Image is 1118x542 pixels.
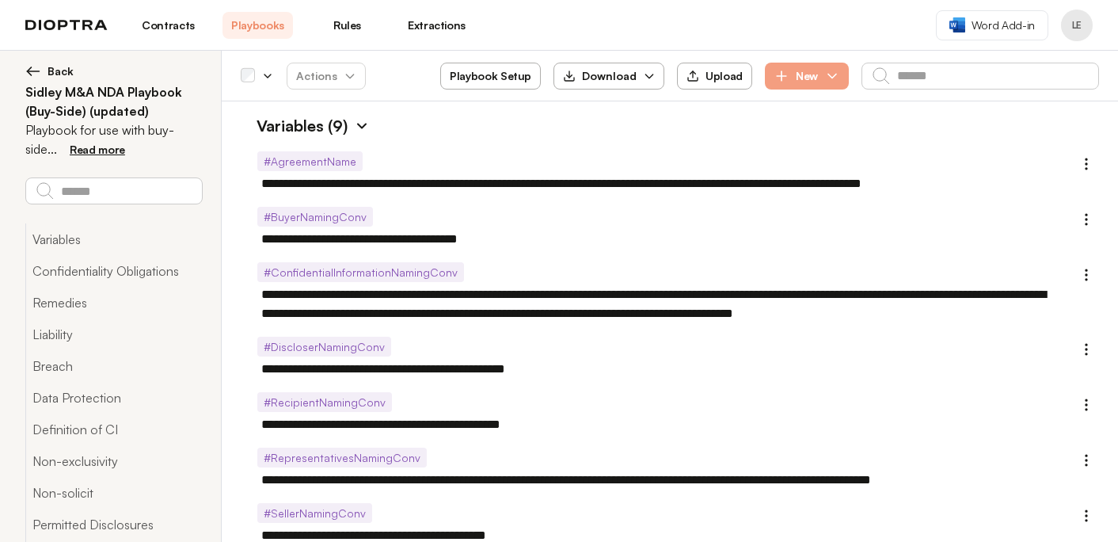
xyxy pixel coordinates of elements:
button: Data Protection [25,382,202,414]
button: Definition of CI [25,414,202,445]
a: Rules [312,12,382,39]
h2: Sidley M&A NDA Playbook (Buy-Side) (updated) [25,82,202,120]
button: Download [553,63,664,90]
button: Actions [287,63,366,90]
img: Expand [354,118,370,134]
button: Breach [25,350,202,382]
span: # RepresentativesNamingConv [257,448,427,468]
img: left arrow [25,63,41,79]
span: Word Add-in [972,17,1035,33]
button: New [765,63,849,90]
img: word [949,17,965,32]
span: Actions [283,62,369,90]
span: # SellerNamingConv [257,503,372,523]
button: Variables [25,223,202,255]
div: Upload [686,69,743,83]
a: Extractions [401,12,472,39]
img: logo [25,20,108,31]
a: Word Add-in [936,10,1048,40]
button: Liability [25,319,202,350]
h1: Variables (9) [241,114,348,138]
button: Remedies [25,287,202,319]
button: Permitted Disclosures [25,509,202,540]
span: ... [48,141,57,157]
div: Select all [241,69,255,83]
button: Profile menu [1061,10,1093,41]
button: Upload [677,63,752,90]
button: Playbook Setup [440,63,541,90]
a: Contracts [133,12,203,39]
span: # AgreementName [257,151,363,171]
span: # BuyerNamingConv [257,207,373,227]
button: Confidentiality Obligations [25,255,202,287]
span: Read more [70,143,125,156]
p: Playbook for use with buy-side [25,120,202,158]
a: Playbooks [222,12,293,39]
span: # DiscloserNamingConv [257,337,391,357]
button: Non-exclusivity [25,445,202,477]
button: Non-solicit [25,477,202,509]
div: Download [563,68,637,84]
span: # ConfidentialInformationNamingConv [257,262,464,282]
span: Back [48,63,74,79]
button: Back [25,63,202,79]
span: # RecipientNamingConv [257,392,392,412]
